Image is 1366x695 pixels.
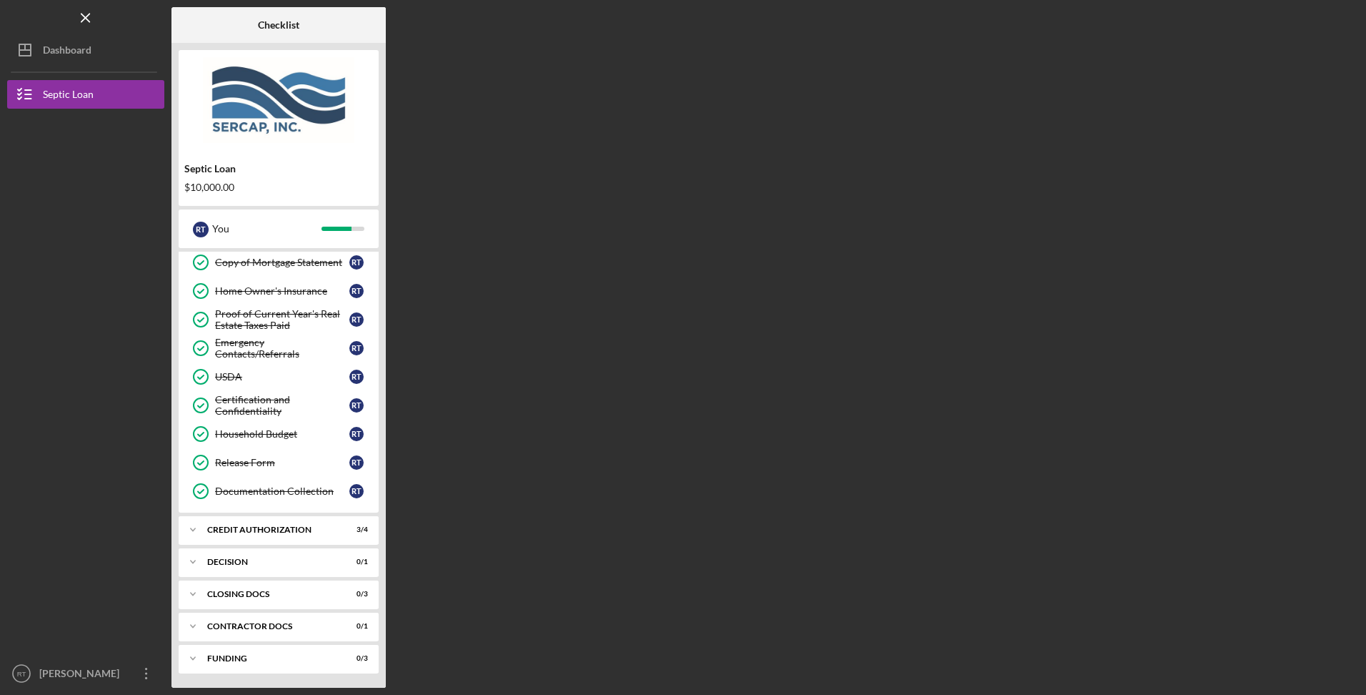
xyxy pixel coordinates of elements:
[186,420,372,448] a: Household BudgetRT
[7,36,164,64] button: Dashboard
[184,163,373,174] div: Septic Loan
[186,391,372,420] a: Certification and ConfidentialityRT
[186,248,372,277] a: Copy of Mortgage StatementRT
[186,305,372,334] a: Proof of Current Year's Real Estate Taxes PaidRT
[349,370,364,384] div: R T
[215,257,349,268] div: Copy of Mortgage Statement
[207,590,332,598] div: CLOSING DOCS
[186,334,372,363] a: Emergency Contacts/ReferralsRT
[215,485,349,497] div: Documentation Collection
[179,57,379,143] img: Product logo
[349,398,364,413] div: R T
[215,308,349,331] div: Proof of Current Year's Real Estate Taxes Paid
[342,558,368,566] div: 0 / 1
[186,363,372,391] a: USDART
[258,19,299,31] b: Checklist
[349,341,364,355] div: R T
[215,394,349,417] div: Certification and Confidentiality
[342,526,368,534] div: 3 / 4
[215,371,349,383] div: USDA
[7,659,164,688] button: RT[PERSON_NAME]
[349,484,364,498] div: R T
[207,526,332,534] div: CREDIT AUTHORIZATION
[17,670,26,678] text: RT
[36,659,129,691] div: [PERSON_NAME]
[212,217,321,241] div: You
[193,222,209,237] div: R T
[215,457,349,468] div: Release Form
[186,448,372,477] a: Release FormRT
[207,654,332,663] div: Funding
[349,312,364,327] div: R T
[43,80,94,112] div: Septic Loan
[215,428,349,440] div: Household Budget
[342,654,368,663] div: 0 / 3
[207,622,332,631] div: Contractor Docs
[43,36,91,68] div: Dashboard
[349,284,364,298] div: R T
[349,427,364,441] div: R T
[342,622,368,631] div: 0 / 1
[215,285,349,297] div: Home Owner's Insurance
[349,255,364,270] div: R T
[184,182,373,193] div: $10,000.00
[215,337,349,360] div: Emergency Contacts/Referrals
[349,455,364,470] div: R T
[342,590,368,598] div: 0 / 3
[186,277,372,305] a: Home Owner's InsuranceRT
[186,477,372,506] a: Documentation CollectionRT
[207,558,332,566] div: Decision
[7,80,164,109] button: Septic Loan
